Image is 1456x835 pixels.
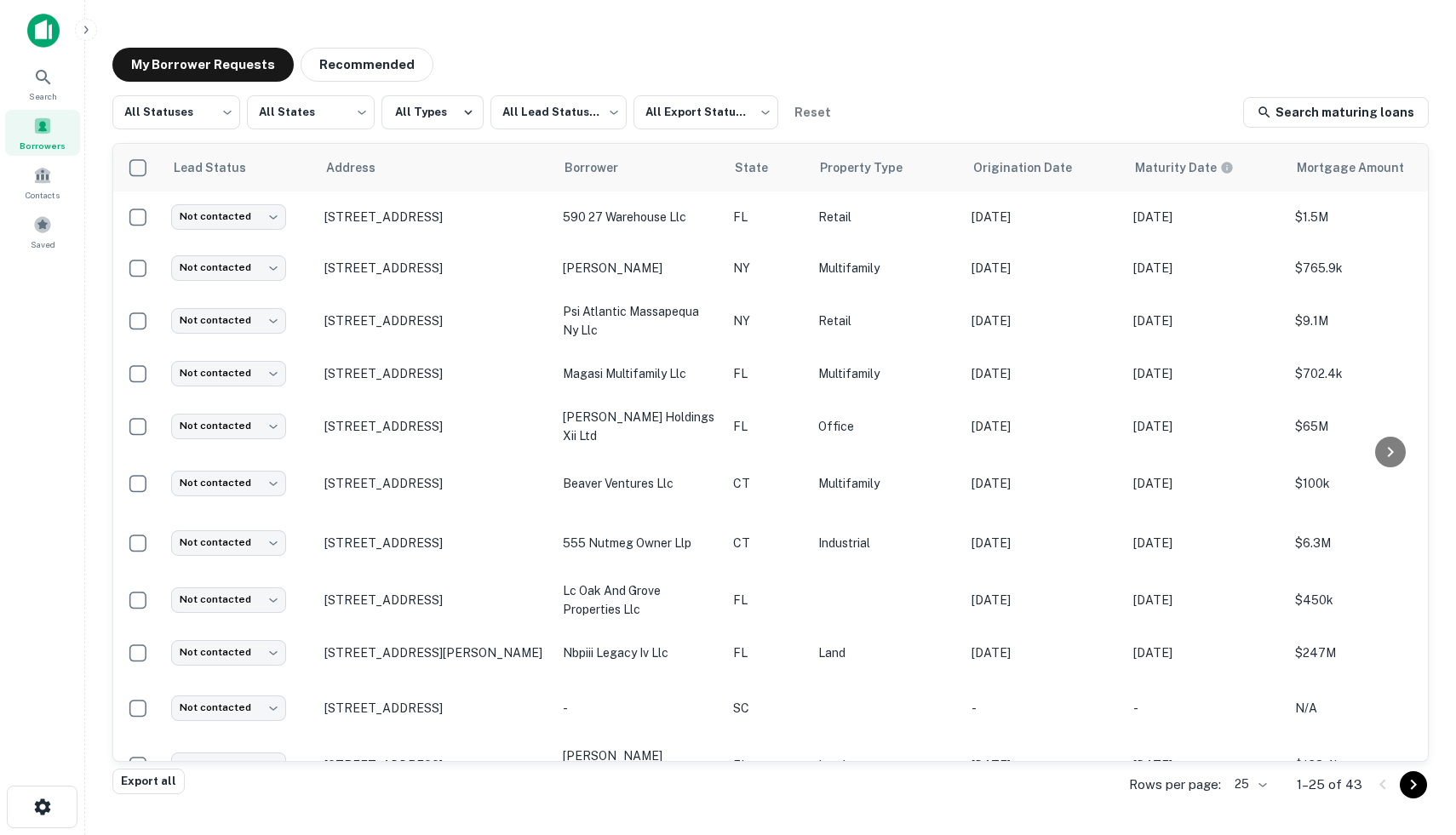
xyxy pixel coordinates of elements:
p: [PERSON_NAME] [PERSON_NAME] [563,746,716,784]
p: nbpiii legacy iv llc [563,643,716,662]
a: Contacts [5,159,80,205]
p: $100k [1295,474,1448,493]
p: [DATE] [972,259,1116,277]
p: $702.4k [1295,364,1448,383]
p: Multifamily [818,364,954,383]
div: Not contacted [171,255,286,280]
p: [DATE] [972,312,1116,330]
p: FL [733,417,801,436]
p: - [972,699,1116,718]
p: Retail [818,208,954,226]
th: State [725,144,810,192]
p: $247M [1295,643,1448,662]
span: Contacts [26,188,60,202]
div: All States [247,90,375,134]
p: [DATE] [1133,591,1278,609]
button: My Borrower Requests [112,48,294,82]
span: Property Type [820,157,925,178]
div: Not contacted [171,308,286,333]
p: $138.4k [1295,756,1448,775]
p: [STREET_ADDRESS] [324,476,546,491]
div: Not contacted [171,695,286,720]
p: Industrial [818,534,954,552]
p: N/A [1295,699,1448,718]
div: Not contacted [171,204,286,229]
div: Not contacted [171,752,286,777]
p: FL [733,756,801,775]
p: [DATE] [972,591,1116,609]
p: CT [733,534,801,552]
p: Multifamily [818,474,954,493]
div: 25 [1228,772,1270,797]
p: FL [733,208,801,226]
p: Land [818,756,954,775]
a: Search maturing loans [1243,97,1429,128]
p: psi atlantic massapequa ny llc [563,302,716,340]
p: $65M [1295,417,1448,436]
div: Not contacted [171,361,286,386]
p: FL [733,591,801,609]
span: Search [29,89,57,103]
a: Borrowers [5,110,80,156]
div: All Statuses [112,90,240,134]
p: [PERSON_NAME] holdings xii ltd [563,408,716,445]
p: [DATE] [972,208,1116,226]
p: [STREET_ADDRESS] [324,592,546,608]
button: All Types [381,95,484,129]
p: magasi multifamily llc [563,364,716,383]
a: Search [5,60,80,106]
p: Office [818,417,954,436]
div: Not contacted [171,530,286,555]
button: Export all [112,769,185,794]
h6: Maturity Date [1135,158,1217,177]
th: Origination Date [963,144,1125,192]
div: Maturity dates displayed may be estimated. Please contact the lender for the most accurate maturi... [1135,158,1234,177]
p: [DATE] [1133,474,1278,493]
p: [STREET_ADDRESS] [324,701,546,716]
p: [STREET_ADDRESS] [324,260,546,276]
span: Maturity dates displayed may be estimated. Please contact the lender for the most accurate maturi... [1135,158,1256,177]
p: [DATE] [972,534,1116,552]
p: Land [818,643,954,662]
p: [STREET_ADDRESS] [324,366,546,381]
p: 555 nutmeg owner llp [563,534,716,552]
span: Borrower [565,157,640,178]
div: Not contacted [171,587,286,612]
div: Chat Widget [1371,699,1456,781]
p: FL [733,643,801,662]
p: beaver ventures llc [563,474,716,493]
p: NY [733,259,801,277]
p: lc oak and grove properties llc [563,581,716,619]
th: Maturity dates displayed may be estimated. Please contact the lender for the most accurate maturi... [1125,144,1287,192]
a: Saved [5,209,80,255]
span: Origination Date [973,157,1094,178]
div: Not contacted [171,640,286,665]
button: Go to next page [1400,771,1427,798]
div: Not contacted [171,471,286,495]
p: [DATE] [1133,208,1278,226]
p: [STREET_ADDRESS] [324,419,546,434]
th: Borrower [554,144,725,192]
p: [STREET_ADDRESS] [324,535,546,551]
p: CT [733,474,801,493]
span: Saved [31,237,55,251]
div: All Lead Statuses [490,90,627,134]
p: [DATE] [972,364,1116,383]
p: $9.1M [1295,312,1448,330]
th: Address [316,144,554,192]
p: 590 27 warehouse llc [563,208,716,226]
p: $450k [1295,591,1448,609]
p: $765.9k [1295,259,1448,277]
button: Reset [785,95,840,129]
p: [DATE] [1133,312,1278,330]
span: Address [326,157,398,178]
div: All Export Statuses [633,90,778,134]
p: Retail [818,312,954,330]
span: Borrowers [20,139,66,152]
p: [DATE] [972,417,1116,436]
th: Property Type [810,144,963,192]
p: [DATE] [1133,364,1278,383]
p: [DATE] [1133,417,1278,436]
p: [DATE] [972,756,1116,775]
